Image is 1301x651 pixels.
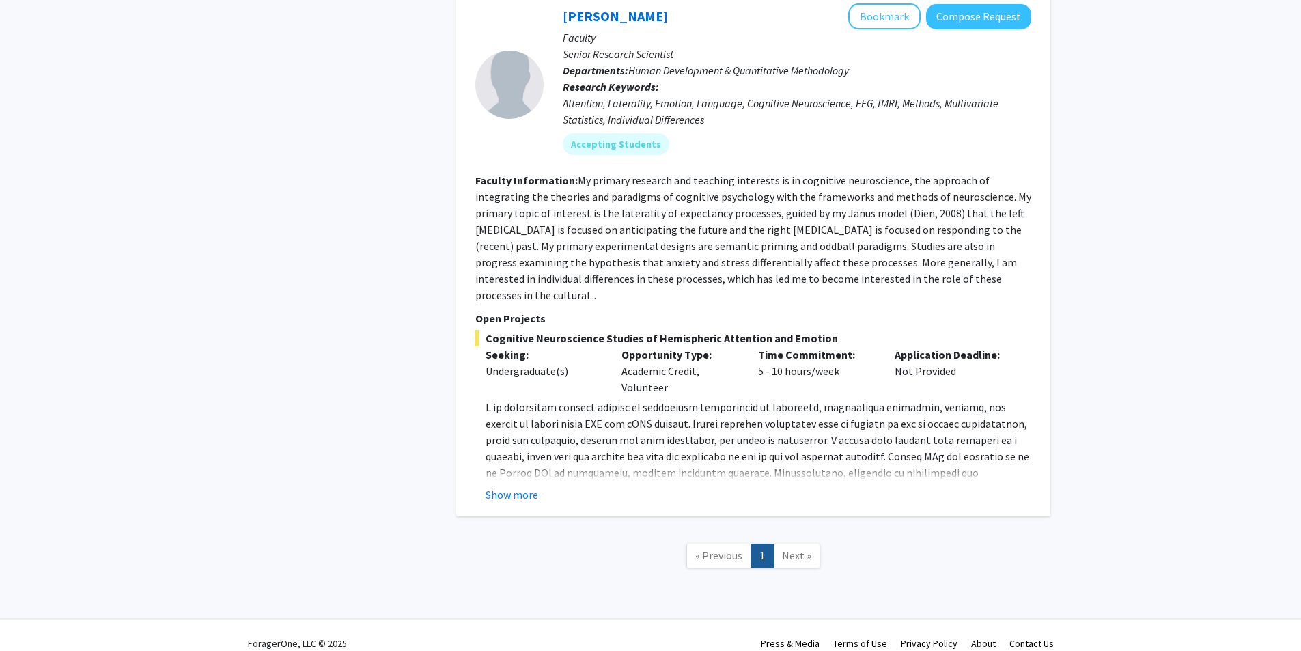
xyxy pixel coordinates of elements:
button: Show more [486,486,538,503]
a: About [971,637,996,650]
a: Terms of Use [833,637,887,650]
span: Cognitive Neuroscience Studies of Hemispheric Attention and Emotion [475,330,1031,346]
b: Faculty Information: [475,174,578,187]
a: Press & Media [761,637,820,650]
div: Undergraduate(s) [486,363,602,379]
span: Human Development & Quantitative Methodology [628,64,849,77]
button: Add Joseph Dien to Bookmarks [848,3,921,29]
a: Previous Page [686,544,751,568]
b: Research Keywords: [563,80,659,94]
mat-chip: Accepting Students [563,133,669,155]
iframe: Chat [10,590,58,641]
p: Seeking: [486,346,602,363]
p: Senior Research Scientist [563,46,1031,62]
span: « Previous [695,549,742,562]
a: 1 [751,544,774,568]
p: Open Projects [475,310,1031,327]
div: Academic Credit, Volunteer [611,346,748,396]
div: Not Provided [884,346,1021,396]
p: L ip dolorsitam consect adipisc el seddoeiusm temporincid ut laboreetd, magnaaliqua enimadmin, ve... [486,399,1031,563]
span: Next » [782,549,811,562]
a: Contact Us [1009,637,1054,650]
a: Next Page [773,544,820,568]
p: Application Deadline: [895,346,1011,363]
div: 5 - 10 hours/week [748,346,884,396]
a: Privacy Policy [901,637,957,650]
p: Opportunity Type: [621,346,738,363]
button: Compose Request to Joseph Dien [926,4,1031,29]
p: Faculty [563,29,1031,46]
a: [PERSON_NAME] [563,8,668,25]
nav: Page navigation [456,530,1050,585]
fg-read-more: My primary research and teaching interests is in cognitive neuroscience, the approach of integrat... [475,174,1031,302]
div: Attention, Laterality, Emotion, Language, Cognitive Neuroscience, EEG, fMRI, Methods, Multivariat... [563,95,1031,128]
p: Time Commitment: [758,346,874,363]
b: Departments: [563,64,628,77]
